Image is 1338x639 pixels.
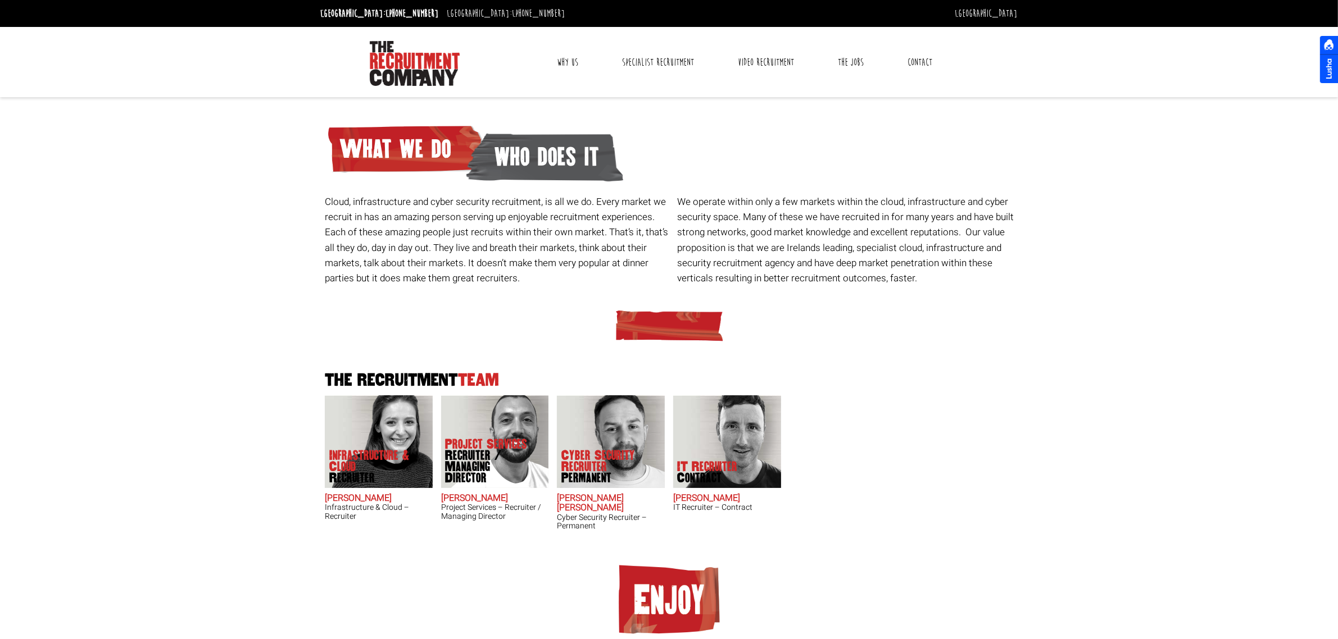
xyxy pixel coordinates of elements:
h3: Project Services – Recruiter / Managing Director [441,503,549,521]
span: Recruiter / Managing Director [445,450,535,483]
p: Cloud, infrastructure and cyber security recruitment, is all we do. Every market we recruit in ha... [325,194,669,286]
span: Permanent [561,472,651,483]
h2: [PERSON_NAME] [673,494,781,504]
li: [GEOGRAPHIC_DATA]: [318,4,442,22]
p: Infrastructure & Cloud [329,450,419,483]
a: The Jobs [829,48,872,76]
h3: Infrastructure & Cloud – Recruiter [325,503,433,521]
h3: IT Recruiter – Contract [673,503,781,512]
span: Team [458,371,499,389]
img: John James Baird does Cyber Security Recruiter Permanent [557,395,665,488]
h3: Cyber Security Recruiter – Permanent [557,513,665,531]
a: [PHONE_NUMBER] [386,7,439,20]
p: Project Services [445,439,535,483]
a: Specialist Recruitment [614,48,702,76]
a: [GEOGRAPHIC_DATA] [955,7,1018,20]
img: Sara O'Toole does Infrastructure & Cloud Recruiter [325,395,433,488]
img: Chris Pelow's our Project Services Recruiter / Managing Director [441,395,548,488]
img: The Recruitment Company [370,41,460,86]
a: Why Us [549,48,587,76]
a: Video Recruitment [729,48,802,76]
h2: The Recruitment [321,372,1018,389]
a: [PHONE_NUMBER] [512,7,565,20]
p: We operate within only a few markets within the cloud, infrastructure and cyber security space. M... [678,194,1022,286]
a: Contact [899,48,941,76]
p: IT Recruiter [678,461,738,483]
h2: [PERSON_NAME] [441,494,549,504]
img: Ross Irwin does IT Recruiter Contract [673,395,781,488]
span: Recruiter [329,472,419,483]
p: Cyber Security Recruiter [561,450,651,483]
li: [GEOGRAPHIC_DATA]: [445,4,568,22]
span: Contract [678,472,738,483]
h2: [PERSON_NAME] [PERSON_NAME] [557,494,665,513]
h2: [PERSON_NAME] [325,494,433,504]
